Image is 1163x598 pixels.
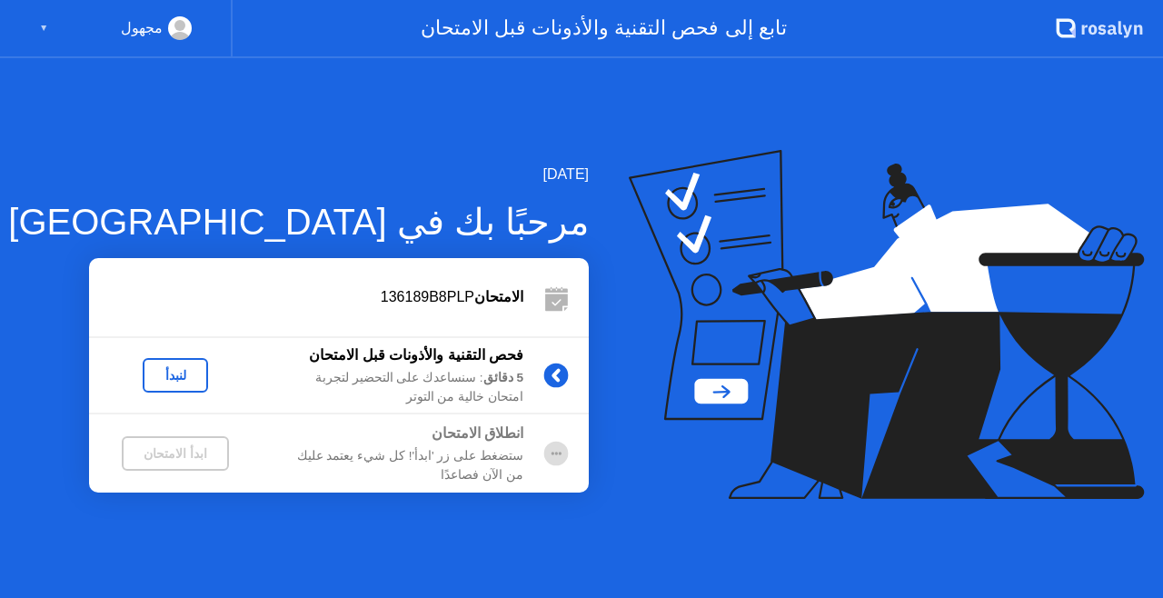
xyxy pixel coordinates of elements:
b: فحص التقنية والأذونات قبل الامتحان [309,347,523,363]
div: ▼ [39,16,48,40]
div: : سنساعدك على التحضير لتجربة امتحان خالية من التوتر [262,369,523,406]
div: لنبدأ [150,368,201,383]
div: ستضغط على زر 'ابدأ'! كل شيء يعتمد عليك من الآن فصاعدًا [262,447,523,484]
div: ابدأ الامتحان [129,446,222,461]
div: 136189B8PLP [89,286,523,308]
div: مجهول [121,16,163,40]
div: مرحبًا بك في [GEOGRAPHIC_DATA] [8,194,589,249]
button: ابدأ الامتحان [122,436,229,471]
b: انطلاق الامتحان [432,425,523,441]
b: 5 دقائق [483,371,523,384]
b: الامتحان [474,289,523,304]
div: [DATE] [8,164,589,185]
button: لنبدأ [143,358,208,393]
